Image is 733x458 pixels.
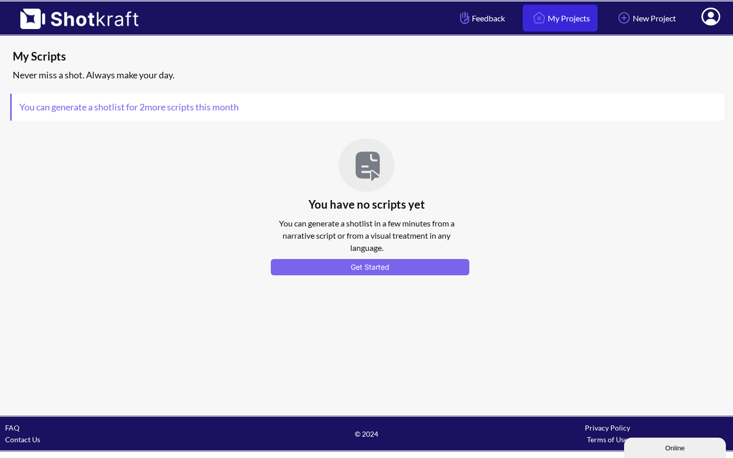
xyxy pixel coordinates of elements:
img: Hand Icon [458,9,472,26]
a: FAQ [5,423,19,432]
img: Add Icon [615,9,633,26]
button: Get Started [271,259,469,275]
span: You can generate a shotlist for [12,94,246,121]
div: You have no scripts yet [265,131,468,215]
span: My Scripts [13,49,547,64]
span: Feedback [458,12,505,24]
span: 2 more scripts this month [138,101,239,112]
div: Never miss a shot. Always make your day. [10,67,728,83]
div: Terms of Use [487,434,728,445]
a: Contact Us [5,435,40,444]
span: © 2024 [246,428,487,440]
div: You can generate a shotlist in a few minutes from a narrative script or from a visual treatment i... [265,215,468,256]
iframe: chat widget [624,436,728,458]
img: FilePointer Icon [339,138,394,192]
div: Privacy Policy [487,422,728,434]
a: New Project [608,5,684,32]
img: Home Icon [530,9,548,26]
a: My Projects [523,5,598,32]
